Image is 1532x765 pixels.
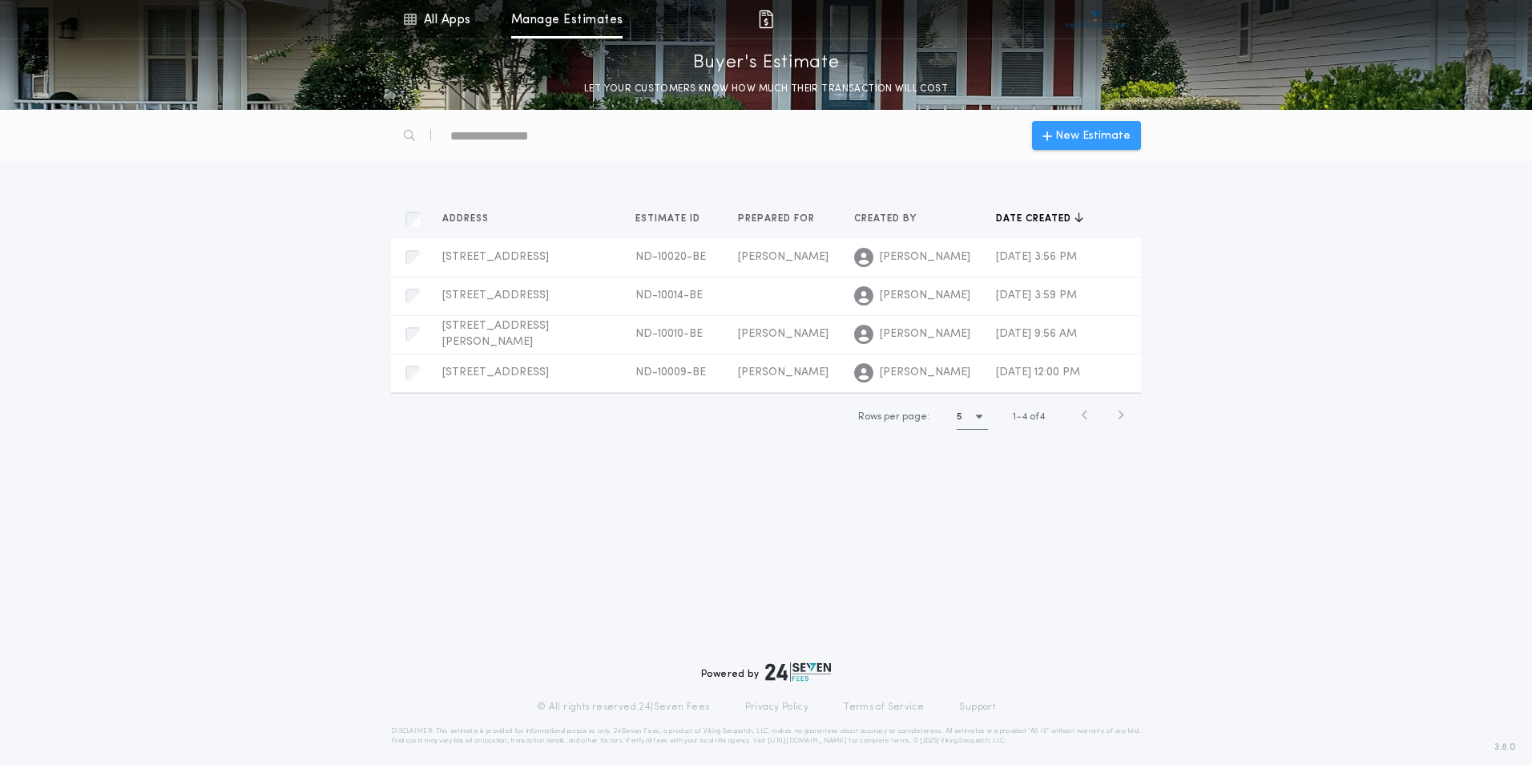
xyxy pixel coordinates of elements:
[738,366,828,378] span: [PERSON_NAME]
[996,212,1074,225] span: Date created
[442,212,492,225] span: Address
[880,326,970,342] span: [PERSON_NAME]
[442,251,549,263] span: [STREET_ADDRESS]
[738,328,828,340] span: [PERSON_NAME]
[442,366,549,378] span: [STREET_ADDRESS]
[745,701,809,714] a: Privacy Policy
[996,289,1077,302] span: [DATE] 3:59 PM
[1022,412,1027,422] span: 4
[854,212,920,225] span: Created by
[568,81,964,97] p: LET YOUR CUSTOMERS KNOW HOW MUCH THEIR TRANSACTION WILL COST
[701,662,831,682] div: Powered by
[391,727,1141,746] p: DISCLAIMER: This estimate is provided for informational purposes only. 24|Seven Fees, a product o...
[442,289,549,302] span: [STREET_ADDRESS]
[635,289,703,302] span: ND-10014-BE
[768,738,847,744] a: [URL][DOMAIN_NAME]
[1055,127,1131,144] span: New Estimate
[854,211,929,227] button: Created by
[959,701,995,714] a: Support
[635,366,706,378] span: ND-10009-BE
[1066,11,1126,27] img: vs-icon
[442,320,549,348] span: [STREET_ADDRESS][PERSON_NAME]
[957,409,962,425] h1: 5
[880,288,970,304] span: [PERSON_NAME]
[880,249,970,265] span: [PERSON_NAME]
[858,412,929,422] span: Rows per page:
[1494,740,1516,755] span: 3.8.0
[442,211,501,227] button: Address
[1030,410,1045,424] span: of 4
[996,251,1077,263] span: [DATE] 3:56 PM
[738,212,818,225] span: Prepared for
[738,251,828,263] span: [PERSON_NAME]
[635,328,703,340] span: ND-10010-BE
[880,365,970,381] span: [PERSON_NAME]
[693,51,840,76] p: Buyer's Estimate
[844,701,924,714] a: Terms of Service
[1032,121,1141,150] button: New Estimate
[957,404,988,430] button: 5
[635,251,706,263] span: ND-10020-BE
[996,211,1083,227] button: Date created
[996,366,1080,378] span: [DATE] 12:00 PM
[1013,412,1016,422] span: 1
[765,662,831,682] img: logo
[635,211,712,227] button: Estimate ID
[996,328,1077,340] span: [DATE] 9:56 AM
[635,212,704,225] span: Estimate ID
[756,10,776,29] img: img
[537,701,710,714] p: © All rights reserved. 24|Seven Fees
